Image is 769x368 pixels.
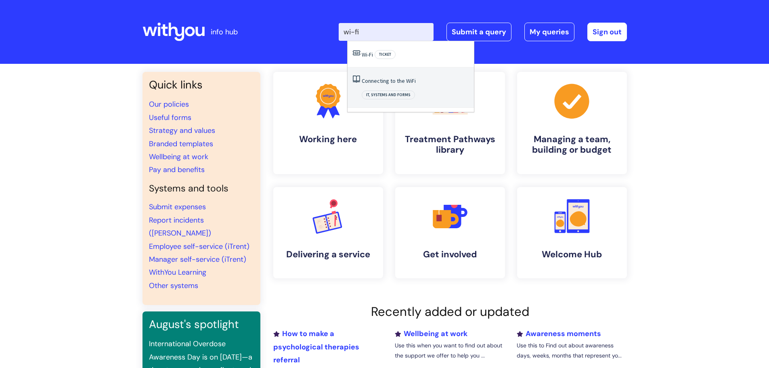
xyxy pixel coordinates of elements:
[280,249,377,260] h4: Delivering a service
[149,183,254,194] h4: Systems and tools
[395,329,467,339] a: Wellbeing at work
[149,99,189,109] a: Our policies
[273,329,359,365] a: How to make a psychological therapies referral
[149,202,206,212] a: Submit expenses
[149,139,213,149] a: Branded templates
[395,187,505,278] a: Get involved
[362,51,373,58] a: Wi-Fi
[339,23,627,41] div: | -
[273,187,383,278] a: Delivering a service
[517,329,601,339] a: Awareness moments
[395,72,505,174] a: Treatment Pathways library
[273,304,627,319] h2: Recently added or updated
[517,187,627,278] a: Welcome Hub
[446,23,511,41] a: Submit a query
[273,72,383,174] a: Working here
[517,341,627,361] p: Use this to Find out about awareness days, weeks, months that represent yo...
[524,249,620,260] h4: Welcome Hub
[149,267,206,277] a: WithYou Learning
[149,242,249,251] a: Employee self-service (iTrent)
[362,90,415,99] span: IT, systems and forms
[402,249,499,260] h4: Get involved
[517,72,627,174] a: Managing a team, building or budget
[149,318,254,331] h3: August's spotlight
[149,126,215,135] a: Strategy and values
[362,77,416,84] a: Connecting to the WiFi
[149,152,208,162] a: Wellbeing at work
[395,341,505,361] p: Use this when you want to find out about the support we offer to help you ...
[524,134,620,156] h4: Managing a team, building or budget
[402,134,499,156] h4: Treatment Pathways library
[211,25,238,38] p: info hub
[149,113,191,122] a: Useful forms
[524,23,574,41] a: My queries
[149,78,254,91] h3: Quick links
[587,23,627,41] a: Sign out
[149,281,198,290] a: Other systems
[375,50,396,59] span: Ticket
[149,165,205,175] a: Pay and benefits
[280,134,377,145] h4: Working here
[149,254,246,264] a: Manager self-service (iTrent)
[339,23,434,41] input: Search
[149,215,211,238] a: Report incidents ([PERSON_NAME])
